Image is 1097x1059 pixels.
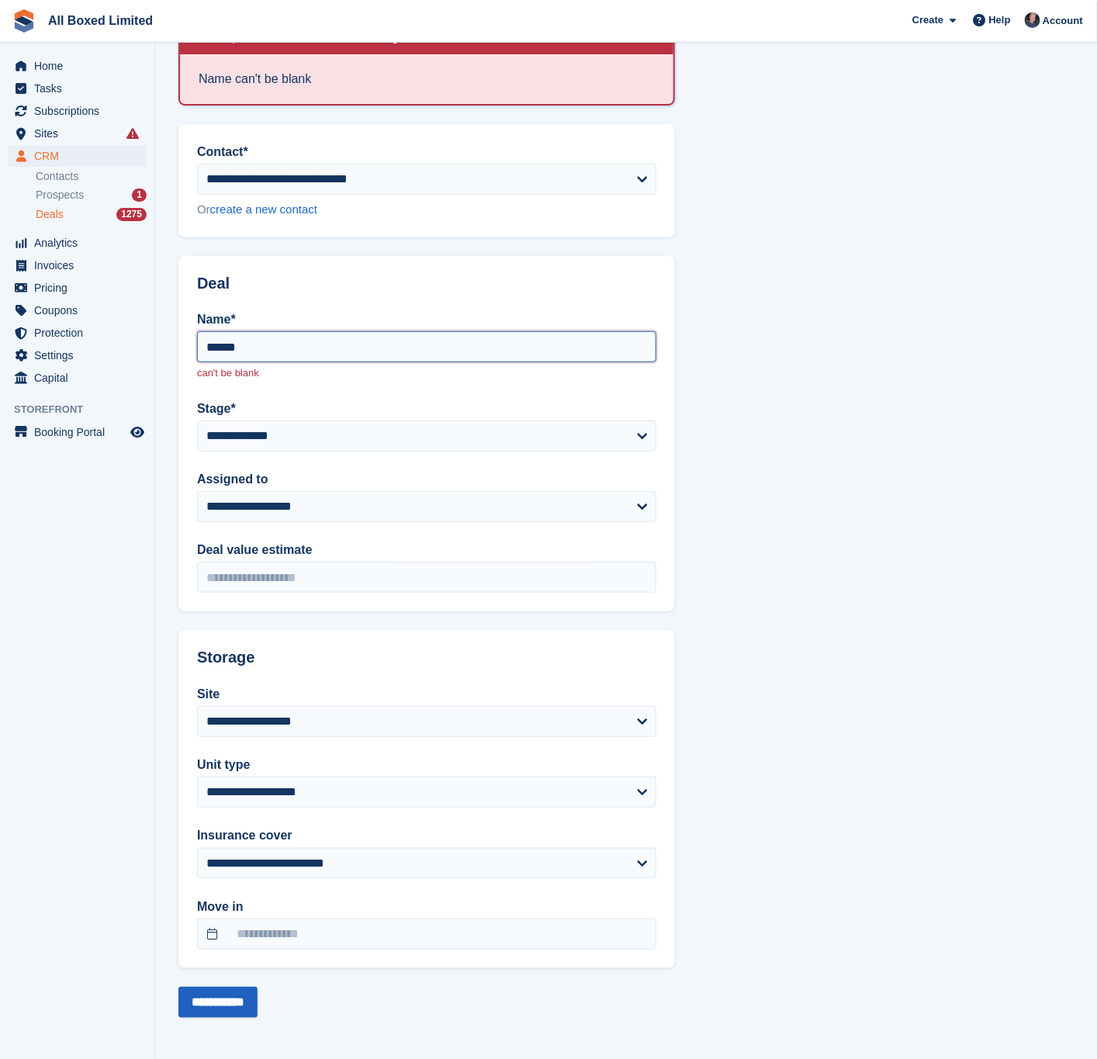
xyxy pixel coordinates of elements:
[36,187,147,203] a: Prospects 1
[197,275,656,292] h2: Deal
[199,70,655,88] li: Name can't be blank
[8,123,147,144] a: menu
[36,207,64,222] span: Deals
[197,685,656,704] label: Site
[36,188,84,202] span: Prospects
[197,826,656,845] label: Insurance cover
[197,365,656,381] p: can't be blank
[36,169,147,184] a: Contacts
[989,12,1011,28] span: Help
[1043,13,1083,29] span: Account
[8,232,147,254] a: menu
[197,470,656,489] label: Assigned to
[197,898,656,916] label: Move in
[126,127,139,140] i: Smart entry sync failures have occurred
[197,541,656,559] label: Deal value estimate
[34,299,127,321] span: Coupons
[34,277,127,299] span: Pricing
[34,78,127,99] span: Tasks
[197,756,656,774] label: Unit type
[197,310,656,329] label: Name*
[116,208,147,221] div: 1275
[197,649,656,666] h2: Storage
[34,100,127,122] span: Subscriptions
[132,189,147,202] div: 1
[36,206,147,223] a: Deals 1275
[8,55,147,77] a: menu
[8,78,147,99] a: menu
[34,322,127,344] span: Protection
[12,9,36,33] img: stora-icon-8386f47178a22dfd0bd8f6a31ec36ba5ce8667c1dd55bd0f319d3a0aa187defe.svg
[34,421,127,443] span: Booking Portal
[197,143,656,161] label: Contact*
[34,145,127,167] span: CRM
[912,12,943,28] span: Create
[34,55,127,77] span: Home
[34,123,127,144] span: Sites
[8,277,147,299] a: menu
[42,8,159,33] a: All Boxed Limited
[34,367,127,389] span: Capital
[14,402,154,417] span: Storefront
[8,367,147,389] a: menu
[8,254,147,276] a: menu
[1025,12,1040,28] img: Dan Goss
[34,254,127,276] span: Invoices
[197,201,656,219] div: Or
[128,423,147,441] a: Preview store
[210,202,317,216] a: create a new contact
[197,400,656,418] label: Stage*
[8,322,147,344] a: menu
[8,100,147,122] a: menu
[8,344,147,366] a: menu
[8,299,147,321] a: menu
[8,145,147,167] a: menu
[8,421,147,443] a: menu
[34,344,127,366] span: Settings
[34,232,127,254] span: Analytics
